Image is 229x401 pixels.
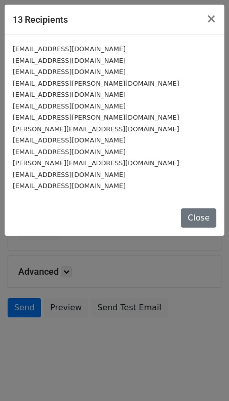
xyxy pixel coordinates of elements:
small: [EMAIL_ADDRESS][DOMAIN_NAME] [13,91,126,98]
small: [EMAIL_ADDRESS][DOMAIN_NAME] [13,171,126,178]
small: [EMAIL_ADDRESS][DOMAIN_NAME] [13,45,126,53]
small: [EMAIL_ADDRESS][DOMAIN_NAME] [13,148,126,156]
small: [EMAIL_ADDRESS][DOMAIN_NAME] [13,136,126,144]
span: × [206,12,216,26]
h5: 13 Recipients [13,13,68,26]
small: [PERSON_NAME][EMAIL_ADDRESS][DOMAIN_NAME] [13,159,179,167]
small: [EMAIL_ADDRESS][DOMAIN_NAME] [13,102,126,110]
small: [EMAIL_ADDRESS][PERSON_NAME][DOMAIN_NAME] [13,114,179,121]
button: Close [181,208,216,228]
small: [EMAIL_ADDRESS][PERSON_NAME][DOMAIN_NAME] [13,80,179,87]
small: [EMAIL_ADDRESS][DOMAIN_NAME] [13,68,126,76]
small: [EMAIL_ADDRESS][DOMAIN_NAME] [13,182,126,190]
iframe: Chat Widget [178,352,229,401]
button: Close [198,5,224,33]
small: [EMAIL_ADDRESS][DOMAIN_NAME] [13,57,126,64]
small: [PERSON_NAME][EMAIL_ADDRESS][DOMAIN_NAME] [13,125,179,133]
